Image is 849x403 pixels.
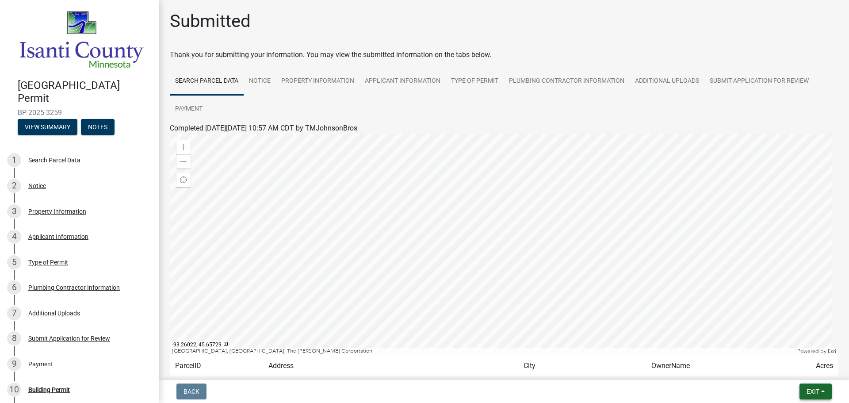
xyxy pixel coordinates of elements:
a: Search Parcel Data [170,67,244,96]
div: 8 [7,331,21,345]
div: Payment [28,361,53,367]
span: BP-2025-3259 [18,108,141,117]
div: Notice [28,183,46,189]
div: Building Permit [28,387,70,393]
wm-modal-confirm: Notes [81,124,115,131]
td: City [518,355,646,377]
div: 5 [7,255,21,269]
a: Applicant Information [359,67,446,96]
a: Property Information [276,67,359,96]
td: OwnerName [646,355,774,377]
div: Type of Permit [28,259,68,265]
div: Thank you for submitting your information. You may view the submitted information on the tabs below. [170,50,838,60]
div: 9 [7,357,21,371]
button: Notes [81,119,115,135]
h1: Submitted [170,11,251,32]
td: Address [263,355,519,377]
div: Find my location [176,173,191,187]
div: Property Information [28,208,86,215]
div: Applicant Information [28,234,88,240]
div: 6 [7,280,21,295]
a: Esri [828,348,836,354]
div: 1 [7,153,21,167]
button: Back [176,384,207,399]
a: Plumbing Contractor Information [504,67,630,96]
span: Back [184,388,199,395]
h4: [GEOGRAPHIC_DATA] Permit [18,79,152,105]
div: 4 [7,230,21,244]
span: Exit [807,388,819,395]
td: Acres [774,355,838,377]
div: Plumbing Contractor Information [28,284,120,291]
a: Payment [170,95,208,123]
div: Submit Application for Review [28,335,110,342]
a: Additional Uploads [630,67,704,96]
a: Type of Permit [446,67,504,96]
a: Notice [244,67,276,96]
div: Additional Uploads [28,310,80,316]
wm-modal-confirm: Summary [18,124,77,131]
td: ParcelID [170,355,263,377]
div: 2 [7,179,21,193]
div: [GEOGRAPHIC_DATA], [GEOGRAPHIC_DATA], The [PERSON_NAME] Corportation [170,348,795,355]
a: Submit Application for Review [704,67,814,96]
div: Zoom in [176,140,191,154]
div: Powered by [795,348,838,355]
div: Zoom out [176,154,191,169]
div: 3 [7,204,21,219]
div: Search Parcel Data [28,157,80,163]
div: 10 [7,383,21,397]
span: Completed [DATE][DATE] 10:57 AM CDT by TMJohnsonBros [170,124,357,132]
div: 7 [7,306,21,320]
img: Isanti County, Minnesota [18,9,145,70]
button: Exit [799,384,832,399]
button: View Summary [18,119,77,135]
